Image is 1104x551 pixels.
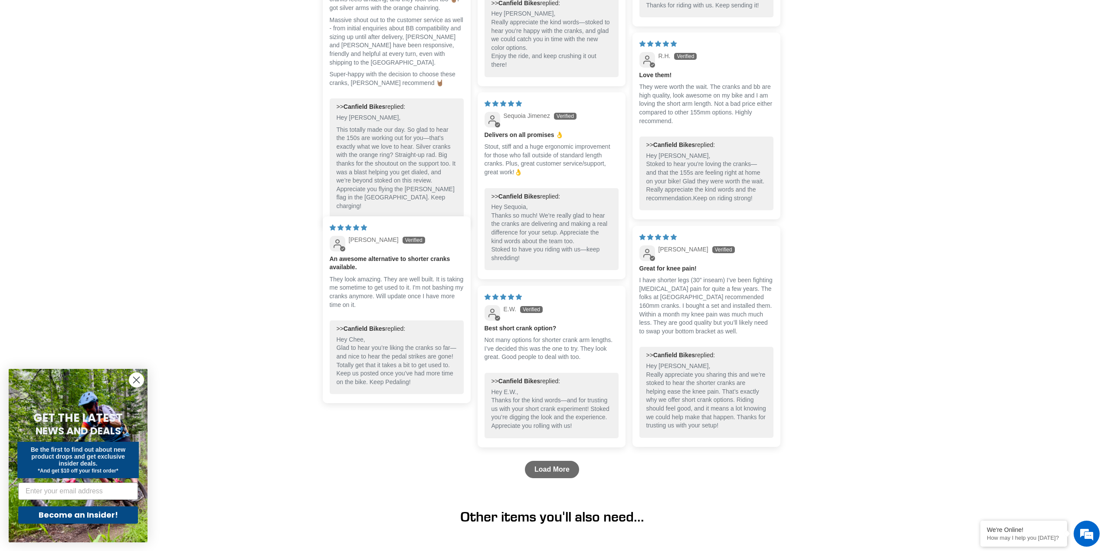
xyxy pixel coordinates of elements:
[36,424,121,438] span: NEWS AND DEALS
[658,246,708,253] span: [PERSON_NAME]
[10,48,23,61] div: Navigation go back
[653,141,695,148] b: Canfield Bikes
[646,362,767,430] p: Hey [PERSON_NAME], Really appreciate you sharing this and we’re stoked to hear the shorter cranks...
[498,378,540,385] b: Canfield Bikes
[525,461,579,478] a: Load More
[330,70,464,87] p: Super-happy with the decision to choose these cranks, [PERSON_NAME] recommend 🤘🏽
[337,336,457,387] p: Hey Chee, Glad to hear you’re liking the cranks so far—and nice to hear the pedal strikes are gon...
[344,103,385,110] b: Canfield Bikes
[498,193,540,200] b: Canfield Bikes
[330,16,464,67] p: Massive shout out to the customer service as well - from initial enquiries about BB compatibility...
[337,126,457,211] p: This totally made our day. So glad to hear the 150s are working out for you—that’s exactly what w...
[129,372,144,388] button: Close dialog
[485,100,522,107] span: 5 star review
[646,141,767,150] div: >> replied:
[646,351,767,360] div: >> replied:
[491,192,612,201] div: >> replied:
[344,325,385,332] b: Canfield Bikes
[658,52,671,59] span: R.H.
[31,446,126,467] span: Be the first to find out about new product drops and get exclusive insider deals.
[330,275,464,309] p: They look amazing. They are well built. It is taking me sometime to get used to it. I'm not bashi...
[646,152,767,203] p: Hey [PERSON_NAME], Stoked to hear you're loving the cranks—and that the 155s are feeling right at...
[491,377,612,386] div: >> replied:
[491,388,612,430] p: Hey E.W., Thanks for the kind words—and for trusting us with your short crank experiment! Stoked ...
[58,49,159,60] div: Chat with us now
[987,535,1061,541] p: How may I help you today?
[38,468,118,474] span: *And get $10 off your first order*
[316,509,789,525] h1: Other items you'll also need...
[491,203,612,262] p: Hey Sequoia, Thanks so much! We’re really glad to hear the cranks are delivering and making a rea...
[504,112,550,119] span: Sequoia Jimenez
[639,71,773,80] b: Love them!
[337,325,457,333] div: >> replied:
[50,109,120,197] span: We're online!
[337,103,457,111] div: >> replied:
[330,255,464,272] b: An awesome alternative to shorter cranks available.
[639,83,773,125] p: They were worth the wait. The cranks and bb are high quality, look awesome on my bike and I am lo...
[485,293,522,300] span: 5 star review
[28,43,49,65] img: d_696896380_company_1647369064580_696896380
[18,506,138,524] button: Become an Insider!
[4,237,165,267] textarea: Type your message and hit 'Enter'
[33,410,123,426] span: GET THE LATEST
[639,276,773,336] p: I have shorter legs (30” inseam) I’ve been fighting [MEDICAL_DATA] pain for quite a few years. Th...
[330,224,367,231] span: 5 star review
[485,143,619,176] p: Stout, stiff and a huge ergonomic improvement for those who fall outside of standard length crank...
[639,234,677,241] span: 5 star review
[639,40,677,47] span: 5 star review
[142,4,163,25] div: Minimize live chat window
[337,114,457,122] p: Hey [PERSON_NAME],
[485,324,619,333] b: Best short crank option?
[349,236,399,243] span: [PERSON_NAME]
[18,483,138,500] input: Enter your email address
[639,264,773,273] b: Great for knee pain!
[485,336,619,362] p: Not many options for shorter crank arm lengths. I’ve decided this was the one to try. They look g...
[987,526,1061,533] div: We're Online!
[491,10,612,69] p: Hey [PERSON_NAME], Really appreciate the kind words—stoked to hear you’re happy with the cranks, ...
[653,352,695,359] b: Canfield Bikes
[485,131,619,140] b: Delivers on all promises 👌
[504,306,517,313] span: E.W.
